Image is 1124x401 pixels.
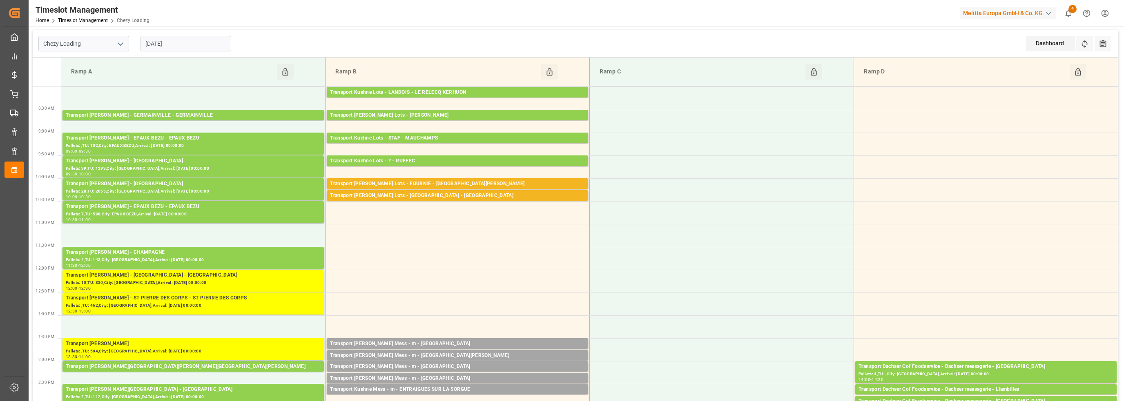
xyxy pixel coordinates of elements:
div: Pallets: 39,TU: 1393,City: [GEOGRAPHIC_DATA],Arrival: [DATE] 00:00:00 [66,165,321,172]
div: Transport [PERSON_NAME] - [GEOGRAPHIC_DATA] [66,157,321,165]
div: Transport Kuehne Lots - ? - RUFFEC [330,157,585,165]
div: Pallets: 2,TU: 112,City: [GEOGRAPHIC_DATA],Arrival: [DATE] 00:00:00 [66,394,321,401]
span: 2:00 PM [38,357,54,362]
div: Pallets: 2,TU: 122,City: [GEOGRAPHIC_DATA],Arrival: [DATE] 00:00:00 [66,120,321,126]
div: Transport [PERSON_NAME] Lots - FOURNIE - [GEOGRAPHIC_DATA][PERSON_NAME] [330,180,585,188]
div: Pallets: 3,TU: 251,City: [GEOGRAPHIC_DATA],Arrival: [DATE] 00:00:00 [330,120,585,126]
span: 12:00 PM [36,266,54,270]
div: Pallets: ,TU: 144,City: LE RELECQ KERHUON,Arrival: [DATE] 00:00:00 [330,97,585,104]
div: 14:30 [872,378,883,381]
a: Timeslot Management [58,18,108,23]
div: 14:00 [859,378,870,381]
button: Melitta Europa GmbH & Co. KG [960,5,1059,21]
div: Transport Kuehne Lots - LANDOIS - LE RELECQ KERHUON [330,89,585,97]
div: Transport [PERSON_NAME] - GERMAINVILLE - GERMAINVILLE [66,111,321,120]
div: - [78,286,79,290]
div: Transport [PERSON_NAME][GEOGRAPHIC_DATA] - [GEOGRAPHIC_DATA] [66,385,321,394]
button: Help Center [1077,4,1096,22]
div: Pallets: 7,TU: 598,City: EPAUX BEZU,Arrival: [DATE] 00:00:00 [66,211,321,218]
div: Pallets: ,TU: 504,City: [GEOGRAPHIC_DATA],Arrival: [DATE] 00:00:00 [66,348,321,355]
span: 10:00 AM [36,175,54,179]
div: 12:30 [79,286,91,290]
div: 10:00 [66,195,78,199]
span: 10:30 AM [36,197,54,202]
div: Pallets: 28,TU: 2055,City: [GEOGRAPHIC_DATA],Arrival: [DATE] 00:00:00 [66,188,321,195]
div: Timeslot Management [36,4,149,16]
div: 10:00 [79,172,91,176]
div: - [78,195,79,199]
div: Transport [PERSON_NAME] - [GEOGRAPHIC_DATA] [66,180,321,188]
div: Transport [PERSON_NAME] - EPAUX BEZU - EPAUX BEZU [66,134,321,142]
div: 09:30 [79,149,91,153]
div: Pallets: 1,TU: 29,City: [GEOGRAPHIC_DATA],Arrival: [DATE] 00:00:00 [66,371,321,378]
div: Transport [PERSON_NAME] Lots - [GEOGRAPHIC_DATA] - [GEOGRAPHIC_DATA] [330,192,585,200]
div: 12:00 [79,264,91,267]
div: Pallets: 4,TU: ,City: [GEOGRAPHIC_DATA],Arrival: [DATE] 00:00:00 [859,371,1113,378]
div: Pallets: ,TU: 75,City: [GEOGRAPHIC_DATA][PERSON_NAME],Arrival: [DATE] 00:00:00 [330,188,585,195]
div: Pallets: ,TU: 74,City: ENTRAIGUES SUR LA SORGUE,Arrival: [DATE] 00:00:00 [330,394,585,401]
div: 12:00 [66,286,78,290]
div: 13:00 [79,309,91,313]
a: Home [36,18,49,23]
div: Transport [PERSON_NAME][GEOGRAPHIC_DATA][PERSON_NAME][GEOGRAPHIC_DATA][PERSON_NAME] [66,363,321,371]
div: Transport [PERSON_NAME] - CHAMPAGNE [66,248,321,257]
div: 11:30 [66,264,78,267]
div: Pallets: ,TU: 8,City: [GEOGRAPHIC_DATA],Arrival: [DATE] 00:00:00 [330,371,585,378]
span: 9:30 AM [38,152,54,156]
div: Pallets: ,TU: 36,City: [GEOGRAPHIC_DATA],Arrival: [DATE] 00:00:00 [330,348,585,355]
div: Pallets: 10,TU: 330,City: [GEOGRAPHIC_DATA],Arrival: [DATE] 00:00:00 [66,279,321,286]
div: - [78,172,79,176]
button: open menu [114,38,126,50]
div: Transport Dachser Cof Foodservice - Dachser messagerie - Llambilles [859,385,1113,394]
div: Pallets: ,TU: 102,City: EPAUX BEZU,Arrival: [DATE] 00:00:00 [66,142,321,149]
div: Pallets: 4,TU: 143,City: [GEOGRAPHIC_DATA],Arrival: [DATE] 00:00:00 [66,257,321,264]
div: Pallets: 19,TU: 2544,City: [GEOGRAPHIC_DATA],Arrival: [DATE] 00:00:00 [330,142,585,149]
div: 11:00 [79,218,91,222]
div: - [78,218,79,222]
div: Pallets: ,TU: 45,City: [GEOGRAPHIC_DATA],Arrival: [DATE] 00:00:00 [330,383,585,390]
input: Type to search/select [38,36,129,51]
span: 1:00 PM [38,312,54,316]
div: 13:30 [66,355,78,359]
div: Transport Kuehne Mess - m - ENTRAIGUES SUR LA SORGUE [330,385,585,394]
div: 14:00 [79,355,91,359]
div: Transport [PERSON_NAME] - ST PIERRE DES CORPS - ST PIERRE DES CORPS [66,294,321,302]
div: Transport [PERSON_NAME] Mess - m - [GEOGRAPHIC_DATA] [330,340,585,348]
span: 12:30 PM [36,289,54,293]
div: 09:30 [66,172,78,176]
div: Ramp D [861,64,1070,80]
div: - [78,264,79,267]
div: Pallets: 6,TU: 441,City: [GEOGRAPHIC_DATA],Arrival: [DATE] 00:00:00 [330,200,585,207]
div: Transport Dachser Cof Foodservice - Dachser messagerie - [GEOGRAPHIC_DATA] [859,363,1113,371]
div: Ramp C [596,64,805,80]
div: Dashboard [1026,36,1075,51]
span: 11:30 AM [36,243,54,248]
div: Pallets: ,TU: 24,City: [GEOGRAPHIC_DATA][PERSON_NAME],Arrival: [DATE] 00:00:00 [330,360,585,367]
div: Transport [PERSON_NAME] Lots - [PERSON_NAME] [330,111,585,120]
div: Transport [PERSON_NAME] [66,340,321,348]
div: Pallets: 2,TU: 1039,City: RUFFEC,Arrival: [DATE] 00:00:00 [330,165,585,172]
div: 09:00 [66,149,78,153]
div: Pallets: ,TU: 100,City: Llambilles,Arrival: [DATE] 00:00:00 [859,394,1113,401]
div: Transport [PERSON_NAME] Mess - m - [GEOGRAPHIC_DATA] [330,374,585,383]
div: Transport [PERSON_NAME] Mess - m - [GEOGRAPHIC_DATA] [330,363,585,371]
div: Transport [PERSON_NAME] - [GEOGRAPHIC_DATA] - [GEOGRAPHIC_DATA] [66,271,321,279]
div: Transport [PERSON_NAME] - EPAUX BEZU - EPAUX BEZU [66,203,321,211]
span: 1:30 PM [38,335,54,339]
input: DD-MM-YYYY [140,36,231,51]
div: - [870,378,872,381]
button: show 4 new notifications [1059,4,1077,22]
span: 2:30 PM [38,380,54,385]
span: 4 [1068,5,1077,13]
span: 8:30 AM [38,106,54,111]
div: 12:30 [66,309,78,313]
div: - [78,149,79,153]
div: Transport [PERSON_NAME] Mess - m - [GEOGRAPHIC_DATA][PERSON_NAME] [330,352,585,360]
div: Transport Kuehne Lots - STAF - MAUCHAMPS [330,134,585,142]
div: - [78,355,79,359]
div: Ramp B [332,64,541,80]
div: Melitta Europa GmbH & Co. KG [960,7,1056,19]
div: 10:30 [79,195,91,199]
div: - [78,309,79,313]
span: 9:00 AM [38,129,54,133]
